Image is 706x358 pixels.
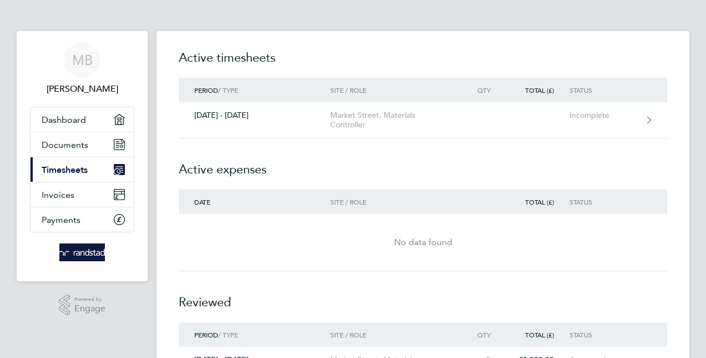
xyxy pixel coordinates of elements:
span: Period [194,330,218,339]
a: Dashboard [31,107,134,132]
h2: Active timesheets [179,49,667,78]
a: Powered byEngage [59,295,106,316]
a: [DATE] - [DATE]Market Street, Materials ControllerIncomplete [179,102,667,138]
span: MB [72,53,93,67]
div: Status [569,331,638,339]
span: Milad Baghaei [30,82,134,96]
div: Site / Role [330,331,457,339]
a: Timesheets [31,157,134,182]
div: Qty [457,331,506,339]
a: Documents [31,132,134,157]
div: Site / Role [330,198,457,206]
div: / Type [179,331,330,339]
div: Status [569,198,638,206]
div: Qty [457,86,506,94]
span: Payments [42,215,80,225]
span: Dashboard [42,115,86,125]
span: Timesheets [42,165,88,175]
div: / Type [179,86,330,94]
a: Invoices [31,182,134,207]
div: Site / Role [330,86,457,94]
div: [DATE] - [DATE] [179,111,330,120]
div: No data found [179,236,667,249]
div: Total (£) [506,198,569,206]
img: randstad-logo-retina.png [59,243,105,261]
nav: Main navigation [17,31,148,281]
a: MB[PERSON_NAME] [30,42,134,96]
span: Invoices [42,190,74,200]
span: Documents [42,140,88,150]
span: Powered by [74,295,105,304]
div: Market Street, Materials Controller [330,111,457,130]
div: Total (£) [506,86,569,94]
span: Period [194,86,218,95]
div: Date [179,198,330,206]
h2: Reviewed [179,271,667,322]
span: Engage [74,304,105,314]
h2: Active expenses [179,138,667,190]
div: Incomplete [569,111,638,120]
a: Payments [31,207,134,232]
div: Status [569,86,638,94]
div: Total (£) [506,331,569,339]
a: Go to home page [30,243,134,261]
